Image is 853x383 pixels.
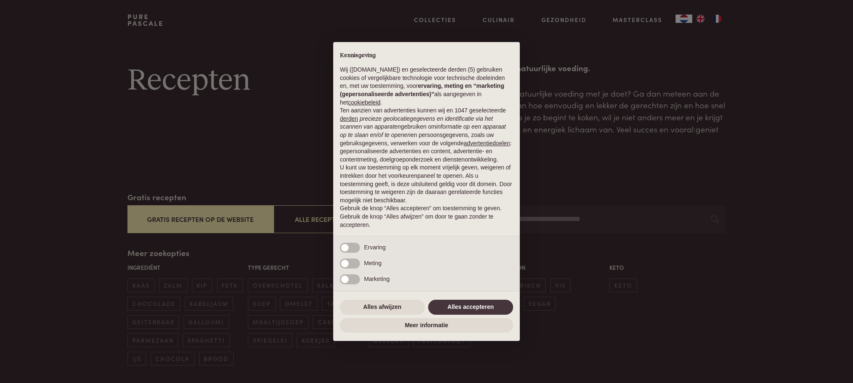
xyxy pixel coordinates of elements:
span: Ervaring [364,244,386,251]
span: Marketing [364,276,389,282]
a: cookiebeleid [348,99,380,106]
em: informatie op een apparaat op te slaan en/of te openen [340,123,506,138]
strong: ervaring, meting en “marketing (gepersonaliseerde advertenties)” [340,82,504,97]
p: Ten aanzien van advertenties kunnen wij en 1047 geselecteerde gebruiken om en persoonsgegevens, z... [340,107,513,164]
span: Meting [364,260,382,266]
button: derden [340,115,358,123]
p: U kunt uw toestemming op elk moment vrijelijk geven, weigeren of intrekken door het voorkeurenpan... [340,164,513,204]
button: Meer informatie [340,318,513,333]
button: Alles accepteren [428,300,513,315]
p: Gebruik de knop “Alles accepteren” om toestemming te geven. Gebruik de knop “Alles afwijzen” om d... [340,204,513,229]
h2: Kennisgeving [340,52,513,60]
em: precieze geolocatiegegevens en identificatie via het scannen van apparaten [340,115,493,130]
button: Alles afwijzen [340,300,425,315]
p: Wij ([DOMAIN_NAME]) en geselecteerde derden (5) gebruiken cookies of vergelijkbare technologie vo... [340,66,513,107]
button: advertentiedoelen [464,139,510,148]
